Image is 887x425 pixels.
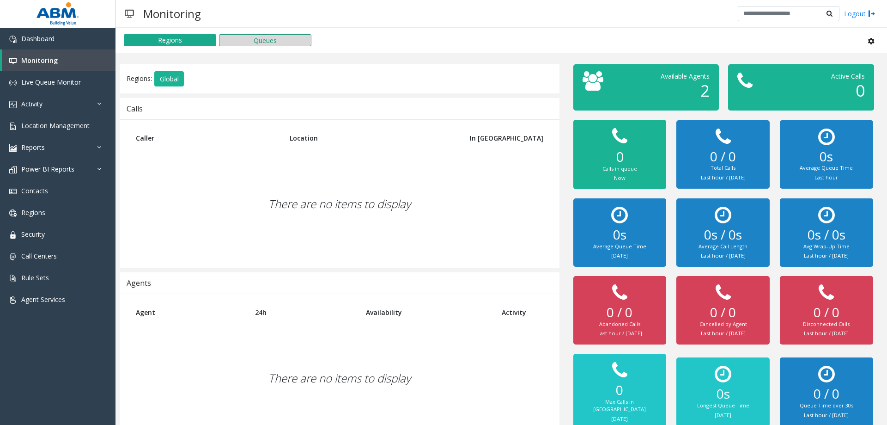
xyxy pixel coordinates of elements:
[9,166,17,173] img: 'icon'
[789,227,863,243] h2: 0s / 0s
[583,320,657,328] div: Abandoned Calls
[495,301,550,324] th: Activity
[129,149,550,259] div: There are no items to display
[844,9,875,18] a: Logout
[21,99,43,108] span: Activity
[789,164,863,172] div: Average Queue Time
[686,386,760,402] h2: 0s
[686,305,760,320] h2: 0 / 0
[2,49,115,71] a: Monitoring
[686,149,760,165] h2: 0 / 0
[9,36,17,43] img: 'icon'
[611,415,628,422] small: [DATE]
[831,72,865,80] span: Active Calls
[283,127,446,149] th: Location
[9,57,17,65] img: 'icon'
[129,127,283,149] th: Caller
[804,412,849,419] small: Last hour / [DATE]
[789,386,863,402] h2: 0 / 0
[21,34,55,43] span: Dashboard
[868,9,875,18] img: logout
[359,301,495,324] th: Availability
[701,252,746,259] small: Last hour / [DATE]
[127,277,151,289] div: Agents
[21,273,49,282] span: Rule Sets
[21,143,45,152] span: Reports
[611,252,628,259] small: [DATE]
[9,231,17,239] img: 'icon'
[686,243,760,251] div: Average Call Length
[583,165,657,173] div: Calls in queue
[583,398,657,413] div: Max Calls in [GEOGRAPHIC_DATA]
[21,186,48,195] span: Contacts
[21,295,65,304] span: Agent Services
[21,208,45,217] span: Regions
[21,78,81,86] span: Live Queue Monitor
[701,174,746,181] small: Last hour / [DATE]
[804,330,849,337] small: Last hour / [DATE]
[789,243,863,251] div: Avg Wrap-Up Time
[583,305,657,320] h2: 0 / 0
[124,34,216,46] button: Regions
[9,296,17,304] img: 'icon'
[125,2,134,25] img: pageIcon
[814,174,838,181] small: Last hour
[789,320,863,328] div: Disconnected Calls
[686,164,760,172] div: Total Calls
[446,127,550,149] th: In [GEOGRAPHIC_DATA]
[856,80,865,101] span: 0
[21,165,74,173] span: Power BI Reports
[9,123,17,130] img: 'icon'
[248,301,359,324] th: 24h
[9,79,17,86] img: 'icon'
[583,148,657,165] h2: 0
[129,301,248,324] th: Agent
[686,402,760,410] div: Longest Queue Time
[701,330,746,337] small: Last hour / [DATE]
[583,243,657,251] div: Average Queue Time
[804,252,849,259] small: Last hour / [DATE]
[9,101,17,108] img: 'icon'
[686,227,760,243] h2: 0s / 0s
[715,412,731,419] small: [DATE]
[219,34,311,46] button: Queues
[597,330,642,337] small: Last hour / [DATE]
[583,382,657,398] h2: 0
[700,80,710,101] span: 2
[139,2,206,25] h3: Monitoring
[21,230,45,239] span: Security
[154,71,184,87] button: Global
[127,74,152,82] span: Regions:
[21,56,58,65] span: Monitoring
[789,305,863,320] h2: 0 / 0
[127,103,143,115] div: Calls
[614,174,626,181] small: Now
[583,227,657,243] h2: 0s
[9,209,17,217] img: 'icon'
[9,253,17,260] img: 'icon'
[789,149,863,165] h2: 0s
[9,188,17,195] img: 'icon'
[686,320,760,328] div: Cancelled by Agent
[9,275,17,282] img: 'icon'
[661,72,710,80] span: Available Agents
[789,402,863,410] div: Queue Time over 30s
[21,252,57,260] span: Call Centers
[9,144,17,152] img: 'icon'
[21,121,90,130] span: Location Management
